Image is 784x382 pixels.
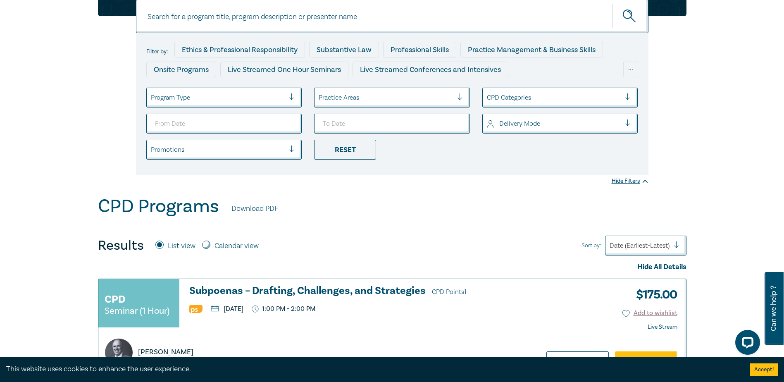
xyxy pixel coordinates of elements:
strong: Live Stream [648,323,677,331]
input: select [151,145,153,154]
p: [PERSON_NAME] [138,347,193,358]
div: Live Streamed Practical Workshops [146,81,277,97]
label: Filter by: [146,48,168,55]
div: Onsite Programs [146,62,216,77]
div: Hide All Details [98,262,686,272]
div: 10 CPD Point Packages [381,81,471,97]
h1: CPD Programs [98,196,219,217]
div: National Programs [475,81,551,97]
a: Subpoenas – Drafting, Challenges, and Strategies CPD Points1 [189,285,529,298]
a: Download PDF [231,203,278,214]
span: Can we help ? [770,277,777,340]
a: Learn more [546,351,609,367]
div: Live Streamed One Hour Seminars [220,62,348,77]
h4: Results [98,237,144,254]
div: This website uses cookies to enhance the user experience. [6,364,738,375]
input: Sort by [610,241,611,250]
img: https://s3.ap-southeast-2.amazonaws.com/leo-cussen-store-production-content/Contacts/Daniel%20Mar... [105,339,133,366]
div: Hide Filters [612,177,648,185]
label: List view [168,241,195,251]
input: To Date [314,114,470,134]
span: CPD Points 1 [432,288,467,296]
span: Sort by: [581,241,601,250]
input: select [487,93,489,102]
input: From Date [146,114,302,134]
div: Substantive Law [309,42,379,57]
h3: Subpoenas – Drafting, Challenges, and Strategies [189,285,529,298]
iframe: LiveChat chat widget [729,327,763,361]
input: select [319,93,320,102]
div: Professional Skills [383,42,456,57]
h3: CPD [105,292,125,307]
div: Live Streamed Conferences and Intensives [353,62,508,77]
div: Hide Detail [493,355,538,363]
p: [DATE] [211,306,243,312]
a: Add to Cart [615,351,677,367]
input: select [487,119,489,128]
input: select [151,93,153,102]
div: Pre-Recorded Webcasts [281,81,377,97]
button: Add to wishlist [622,308,677,318]
div: Ethics & Professional Responsibility [174,42,305,57]
label: Calendar view [214,241,259,251]
h3: $ 175.00 [630,285,677,304]
div: Practice Management & Business Skills [460,42,603,57]
div: Reset [314,140,376,160]
img: Professional Skills [189,305,203,313]
div: ... [623,62,638,77]
p: 1:00 PM - 2:00 PM [252,305,316,313]
button: Accept cookies [750,363,778,376]
small: Seminar (1 Hour) [105,307,169,315]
